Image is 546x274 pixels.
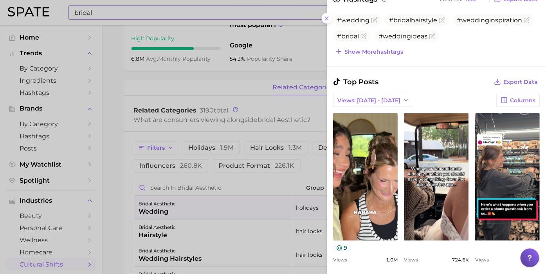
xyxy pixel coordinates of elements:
[439,17,445,24] button: Flag as miscategorized or irrelevant
[333,244,351,252] button: 9
[333,94,413,107] button: Views: [DATE] - [DATE]
[452,257,469,263] span: 724.6k
[371,17,377,24] button: Flag as miscategorized or irrelevant
[389,16,437,24] span: #bridalhairstyle
[344,49,403,55] span: Show more hashtags
[503,79,538,85] span: Export Data
[510,97,535,104] span: Columns
[386,257,398,263] span: 1.0m
[496,94,540,107] button: Columns
[524,17,530,24] button: Flag as miscategorized or irrelevant
[360,33,367,40] button: Flag as miscategorized or irrelevant
[333,76,378,87] span: Top Posts
[337,97,400,104] span: Views: [DATE] - [DATE]
[492,76,540,87] button: Export Data
[429,33,435,40] button: Flag as miscategorized or irrelevant
[457,16,522,24] span: #weddinginspiration
[337,33,359,40] span: #bridal
[404,257,418,263] span: Views
[337,16,369,24] span: #wedding
[333,257,347,263] span: Views
[378,33,427,40] span: #weddingideas
[333,46,405,57] button: Show morehashtags
[475,257,489,263] span: Views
